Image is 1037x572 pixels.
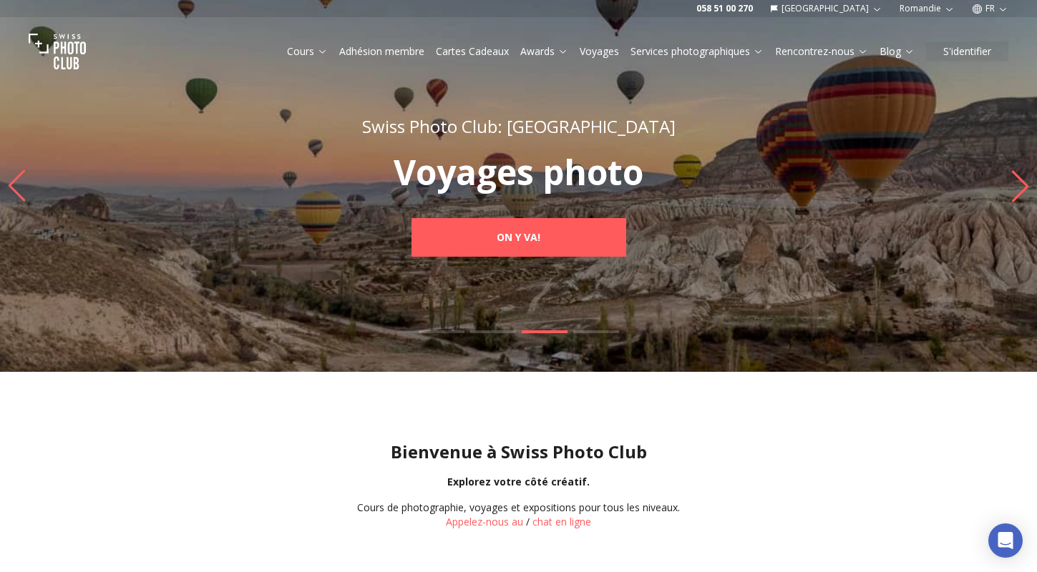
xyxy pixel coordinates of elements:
[988,523,1023,558] div: Open Intercom Messenger
[436,44,509,59] a: Cartes Cadeaux
[339,44,424,59] a: Adhésion membre
[574,41,625,61] button: Voyages
[515,41,574,61] button: Awards
[11,440,1026,463] h1: Bienvenue à Swiss Photo Club
[357,500,680,529] div: /
[446,515,523,528] a: Appelez-nous au
[532,515,591,529] button: chat en ligne
[29,23,86,80] img: Swiss photo club
[357,500,680,515] div: Cours de photographie, voyages et expositions pour tous les niveaux.
[625,41,769,61] button: Services photographiques
[11,475,1026,489] div: Explorez votre côté créatif.
[362,114,676,138] span: Swiss Photo Club: [GEOGRAPHIC_DATA]
[696,3,753,14] a: 058 51 00 270
[769,41,874,61] button: Rencontrez-nous
[430,41,515,61] button: Cartes Cadeaux
[874,41,920,61] button: Blog
[880,44,915,59] a: Blog
[287,44,328,59] a: Cours
[926,41,1008,61] button: S'identifier
[775,44,868,59] a: Rencontrez-nous
[412,218,626,257] a: On y va!
[580,44,619,59] a: Voyages
[267,155,771,189] p: Voyages photo
[334,41,430,61] button: Adhésion membre
[520,44,568,59] a: Awards
[497,230,540,245] b: On y va!
[281,41,334,61] button: Cours
[631,44,764,59] a: Services photographiques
